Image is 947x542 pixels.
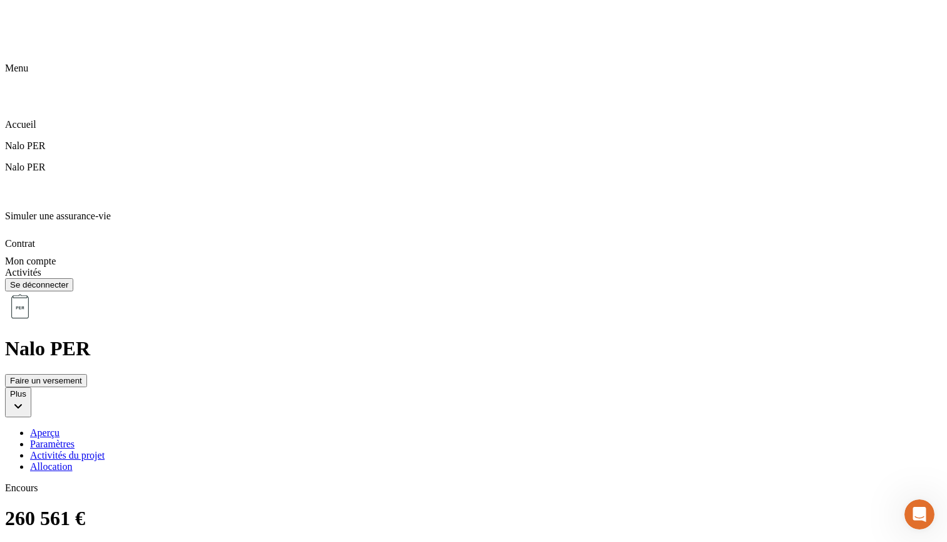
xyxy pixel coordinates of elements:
div: Plus [10,389,26,399]
div: Accueil [5,91,942,130]
a: Aperçu [30,427,942,439]
a: Activités du projet [30,450,942,461]
p: Nalo PER [5,162,942,173]
span: Contrat [5,238,35,249]
p: Encours [5,482,942,494]
span: Mon compte [5,256,56,266]
h1: Nalo PER [5,337,942,360]
p: Nalo PER [5,140,942,152]
button: Se déconnecter [5,278,73,291]
iframe: Intercom live chat [904,499,934,529]
a: Allocation [30,461,942,472]
button: Faire un versement [5,374,87,387]
h1: 260 561 € [5,507,942,530]
div: Faire un versement [10,376,82,385]
span: Menu [5,63,28,73]
p: Simuler une assurance-vie [5,211,942,222]
p: Accueil [5,119,942,130]
button: Plus [5,387,31,417]
div: Se déconnecter [10,280,68,289]
span: Activités [5,267,41,278]
div: Simuler une assurance-vie [5,183,942,222]
a: Paramètres [30,439,942,450]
